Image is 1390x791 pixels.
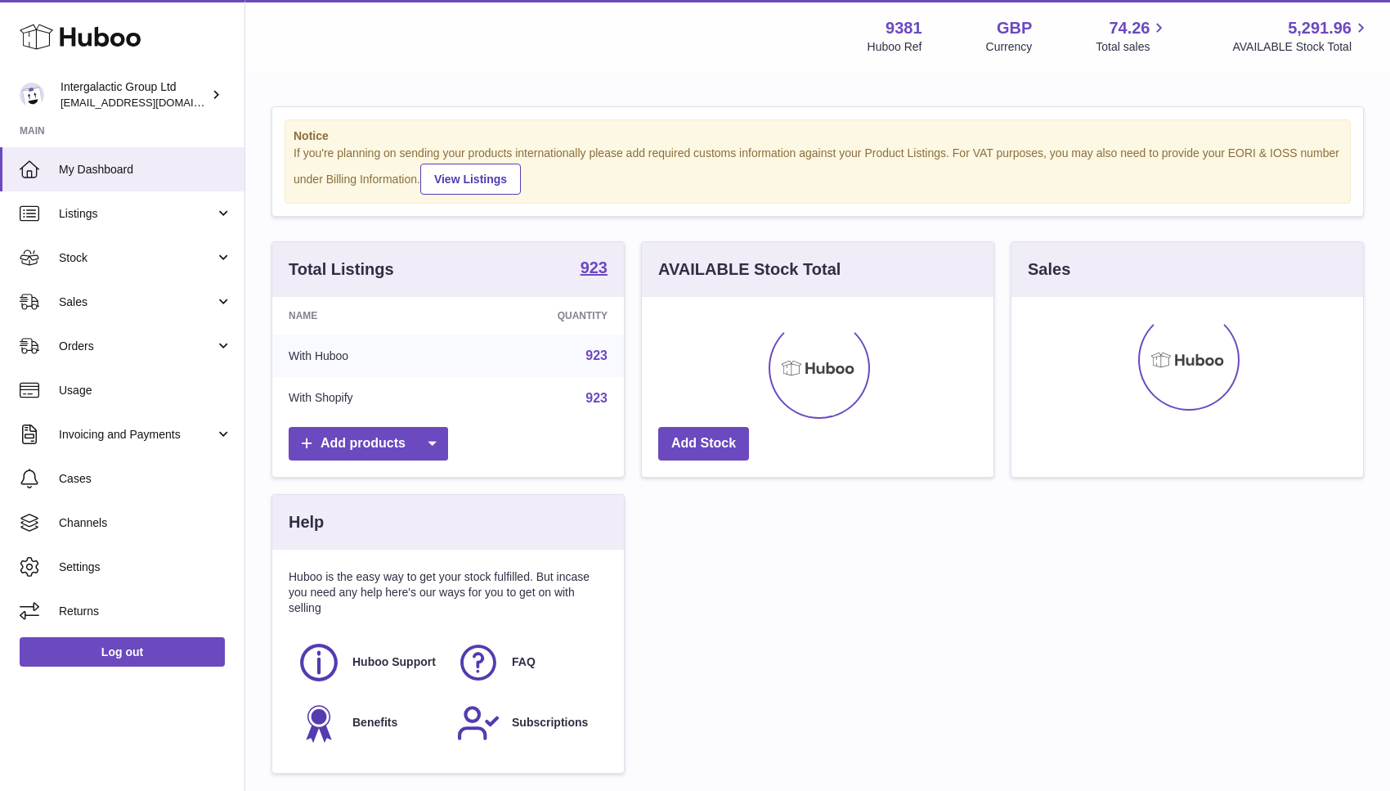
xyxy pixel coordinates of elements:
a: FAQ [456,640,599,685]
strong: Notice [294,128,1342,144]
a: Benefits [297,701,440,745]
span: [EMAIL_ADDRESS][DOMAIN_NAME] [61,96,240,109]
span: Stock [59,250,215,266]
a: Subscriptions [456,701,599,745]
span: Sales [59,294,215,310]
a: Add Stock [658,427,749,461]
span: Settings [59,560,232,575]
span: Benefits [352,715,397,730]
span: Invoicing and Payments [59,427,215,443]
a: 923 [585,391,608,405]
span: Subscriptions [512,715,588,730]
span: 5,291.96 [1288,17,1352,39]
h3: Total Listings [289,258,394,281]
td: With Shopify [272,377,462,420]
th: Name [272,297,462,335]
img: info@junglistnetwork.com [20,83,44,107]
div: Intergalactic Group Ltd [61,79,208,110]
span: Cases [59,471,232,487]
p: Huboo is the easy way to get your stock fulfilled. But incase you need any help here's our ways f... [289,569,608,616]
span: Listings [59,206,215,222]
a: 74.26 Total sales [1096,17,1168,55]
div: If you're planning on sending your products internationally please add required customs informati... [294,146,1342,195]
span: AVAILABLE Stock Total [1232,39,1370,55]
div: Currency [986,39,1033,55]
div: Huboo Ref [868,39,922,55]
span: Usage [59,383,232,398]
span: Total sales [1096,39,1168,55]
strong: GBP [997,17,1032,39]
span: My Dashboard [59,162,232,178]
h3: Help [289,511,324,533]
span: Huboo Support [352,654,436,670]
span: 74.26 [1109,17,1150,39]
a: Log out [20,637,225,667]
span: Returns [59,604,232,619]
strong: 9381 [886,17,922,39]
a: View Listings [420,164,521,195]
a: 923 [585,348,608,362]
span: FAQ [512,654,536,670]
a: 5,291.96 AVAILABLE Stock Total [1232,17,1370,55]
span: Channels [59,515,232,531]
a: Add products [289,427,448,461]
span: Orders [59,339,215,354]
td: With Huboo [272,335,462,377]
a: 923 [581,259,608,279]
strong: 923 [581,259,608,276]
th: Quantity [462,297,624,335]
a: Huboo Support [297,640,440,685]
h3: Sales [1028,258,1070,281]
h3: AVAILABLE Stock Total [658,258,841,281]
